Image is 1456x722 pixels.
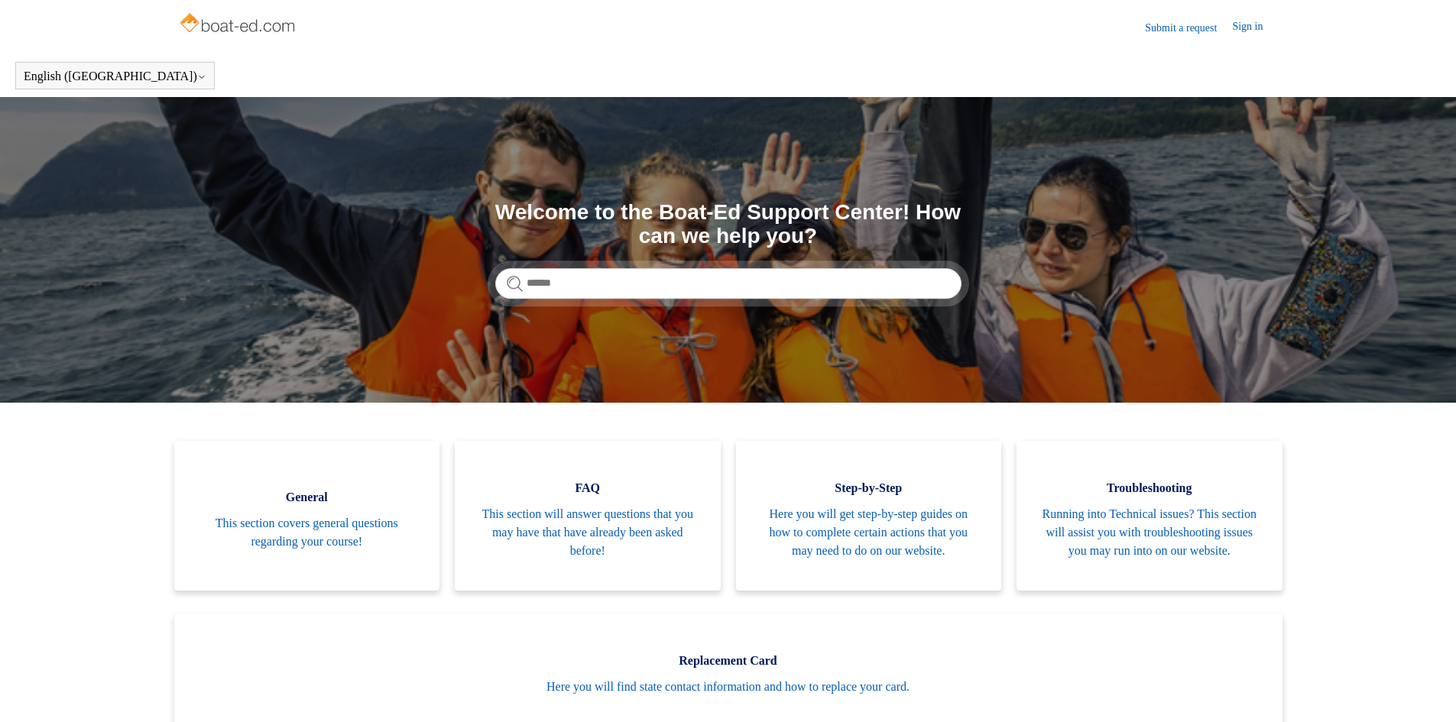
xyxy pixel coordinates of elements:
[197,488,417,507] span: General
[1017,441,1283,591] a: Troubleshooting Running into Technical issues? This section will assist you with troubleshooting ...
[24,70,206,83] button: English ([GEOGRAPHIC_DATA])
[759,505,979,560] span: Here you will get step-by-step guides on how to complete certain actions that you may need to do ...
[495,268,961,299] input: Search
[478,479,698,497] span: FAQ
[1232,18,1278,37] a: Sign in
[1405,671,1445,711] div: Live chat
[197,652,1260,670] span: Replacement Card
[759,479,979,497] span: Step-by-Step
[178,9,300,40] img: Boat-Ed Help Center home page
[736,441,1002,591] a: Step-by-Step Here you will get step-by-step guides on how to complete certain actions that you ma...
[478,505,698,560] span: This section will answer questions that you may have that have already been asked before!
[1145,20,1232,36] a: Submit a request
[1039,479,1260,497] span: Troubleshooting
[197,514,417,551] span: This section covers general questions regarding your course!
[1039,505,1260,560] span: Running into Technical issues? This section will assist you with troubleshooting issues you may r...
[495,201,961,248] h1: Welcome to the Boat-Ed Support Center! How can we help you?
[197,678,1260,696] span: Here you will find state contact information and how to replace your card.
[174,441,440,591] a: General This section covers general questions regarding your course!
[455,441,721,591] a: FAQ This section will answer questions that you may have that have already been asked before!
